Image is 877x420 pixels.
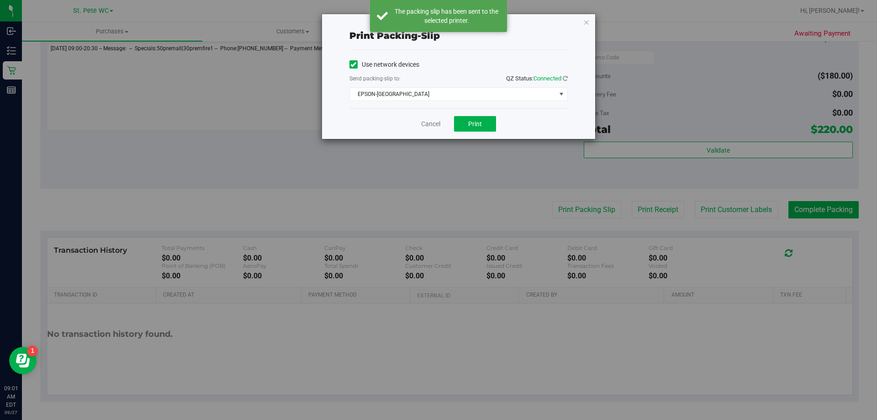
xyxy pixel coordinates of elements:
iframe: Resource center unread badge [27,346,38,356]
span: Print [468,120,482,128]
div: The packing slip has been sent to the selected printer. [393,7,500,25]
span: Connected [534,75,561,82]
a: Cancel [421,119,440,129]
span: EPSON-[GEOGRAPHIC_DATA] [350,88,556,101]
label: Send packing-slip to: [349,74,401,83]
button: Print [454,116,496,132]
span: Print packing-slip [349,30,440,41]
span: QZ Status: [506,75,568,82]
iframe: Resource center [9,347,37,374]
label: Use network devices [349,60,419,69]
span: select [555,88,567,101]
